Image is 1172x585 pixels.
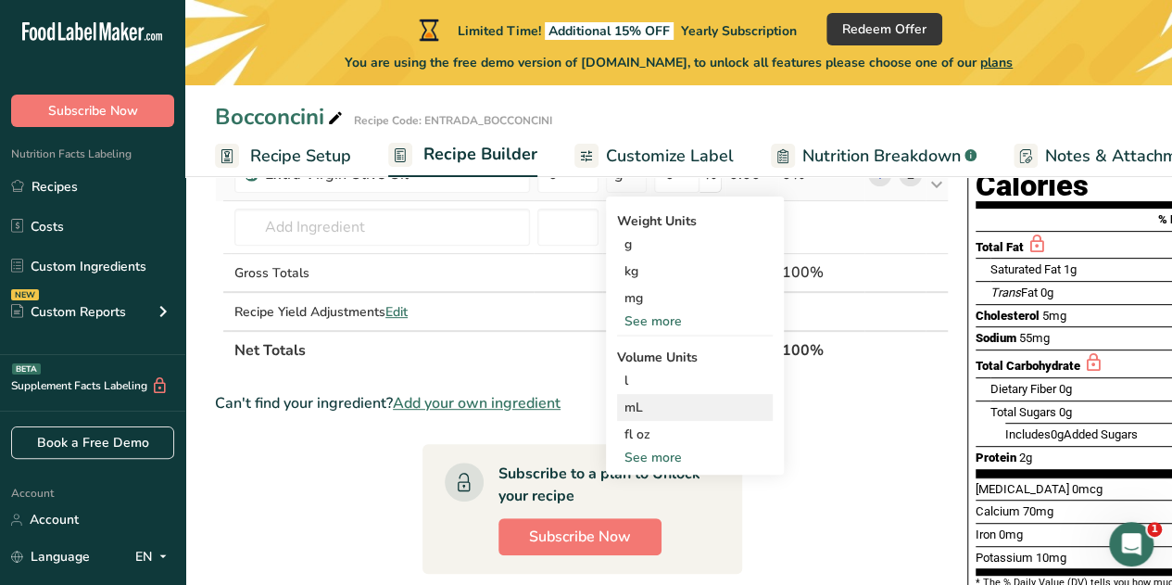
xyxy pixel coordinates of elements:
[250,144,351,169] span: Recipe Setup
[215,392,949,414] div: Can't find your ingredient?
[617,231,773,258] div: g
[1051,427,1064,441] span: 0g
[1005,427,1138,441] span: Includes Added Sugars
[11,426,174,459] a: Book a Free Demo
[990,405,1056,419] span: Total Sugars
[1036,551,1066,565] span: 10mg
[771,135,977,177] a: Nutrition Breakdown
[354,112,552,129] div: Recipe Code: ENTRADA_BOCCONCINI
[624,425,765,444] div: fl oz
[606,144,734,169] span: Customize Label
[11,289,39,300] div: NEW
[990,382,1056,396] span: Dietary Fiber
[802,144,961,169] span: Nutrition Breakdown
[345,53,1013,72] span: You are using the free demo version of [DOMAIN_NAME], to unlock all features please choose one of...
[782,261,861,284] div: 100%
[976,172,1135,199] div: Calories
[617,448,773,467] div: See more
[990,286,1038,299] span: Fat
[1059,382,1072,396] span: 0g
[1023,504,1053,518] span: 70mg
[980,54,1013,71] span: plans
[1040,286,1053,299] span: 0g
[1109,522,1153,566] iframe: Intercom live chat
[1042,309,1066,323] span: 5mg
[423,142,537,167] span: Recipe Builder
[498,518,662,555] button: Subscribe Now
[574,135,734,177] a: Customize Label
[385,303,408,321] span: Edit
[617,312,773,331] div: See more
[617,211,773,231] div: Weight Units
[231,330,725,369] th: Net Totals
[234,302,530,322] div: Recipe Yield Adjustments
[393,392,561,414] span: Add your own ingredient
[234,263,530,283] div: Gross Totals
[11,302,126,322] div: Custom Reports
[1072,482,1103,496] span: 0mcg
[826,13,942,45] button: Redeem Offer
[976,482,1069,496] span: [MEDICAL_DATA]
[545,22,674,40] span: Additional 15% OFF
[976,528,996,541] span: Iron
[976,331,1016,345] span: Sodium
[976,359,1080,373] span: Total Carbohydrate
[215,100,347,134] div: Bocconcini
[778,330,864,369] th: 100%
[990,262,1061,276] span: Saturated Fat
[1019,451,1032,464] span: 2g
[135,546,174,568] div: EN
[976,504,1020,518] span: Calcium
[215,135,351,177] a: Recipe Setup
[842,19,926,39] span: Redeem Offer
[11,95,174,127] button: Subscribe Now
[234,209,530,246] input: Add Ingredient
[48,101,138,121] span: Subscribe Now
[617,258,773,285] div: kg
[976,551,1033,565] span: Potassium
[624,398,765,417] div: mL
[529,526,631,548] span: Subscribe Now
[976,309,1040,323] span: Cholesterol
[976,240,1024,254] span: Total Fat
[1147,522,1162,537] span: 1
[617,285,773,312] div: mg
[12,363,41,375] div: BETA
[1059,405,1072,419] span: 0g
[617,348,773,367] div: Volume Units
[498,463,705,507] div: Subscribe to a plan to Unlock your recipe
[990,286,1021,299] i: Trans
[681,22,797,40] span: Yearly Subscription
[999,528,1023,541] span: 0mg
[415,19,797,41] div: Limited Time!
[1019,331,1050,345] span: 55mg
[1064,262,1077,276] span: 1g
[624,371,765,390] div: l
[976,451,1016,464] span: Protein
[11,540,90,573] a: Language
[388,134,537,178] a: Recipe Builder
